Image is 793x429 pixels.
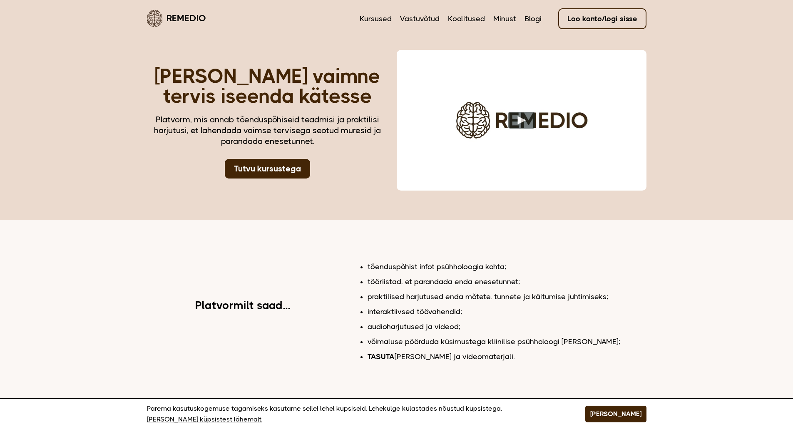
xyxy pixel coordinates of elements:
h2: Platvormilt saad... [195,300,290,311]
li: tõenduspõhist infot psühholoogia kohta; [368,261,646,272]
button: Play video [508,112,535,129]
a: Kursused [360,13,392,24]
a: Minust [493,13,516,24]
h1: [PERSON_NAME] vaimne tervis iseenda kätesse [147,66,388,106]
a: [PERSON_NAME] küpsistest lähemalt. [147,414,262,425]
li: audioharjutused ja videod; [368,321,646,332]
a: Loo konto/logi sisse [558,8,646,29]
img: Remedio logo [147,10,162,27]
li: interaktiivsed töövahendid; [368,306,646,317]
p: Parema kasutuskogemuse tagamiseks kasutame sellel lehel küpsiseid. Lehekülge külastades nõustud k... [147,403,564,425]
a: Vastuvõtud [400,13,440,24]
a: Blogi [525,13,542,24]
li: võimaluse pöörduda küsimustega kliinilise psühholoogi [PERSON_NAME]; [368,336,646,347]
div: Platvorm, mis annab tõenduspõhiseid teadmisi ja praktilisi harjutusi, et lahendada vaimse tervise... [147,114,388,147]
button: [PERSON_NAME] [585,406,646,422]
li: praktilised harjutused enda mõtete, tunnete ja käitumise juhtimiseks; [368,291,646,302]
li: tööriistad, et parandada enda enesetunnet; [368,276,646,287]
a: Tutvu kursustega [225,159,310,179]
a: Koolitused [448,13,485,24]
a: Remedio [147,8,206,28]
b: TASUTA [368,352,395,361]
li: [PERSON_NAME] ja videomaterjali. [368,351,646,362]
